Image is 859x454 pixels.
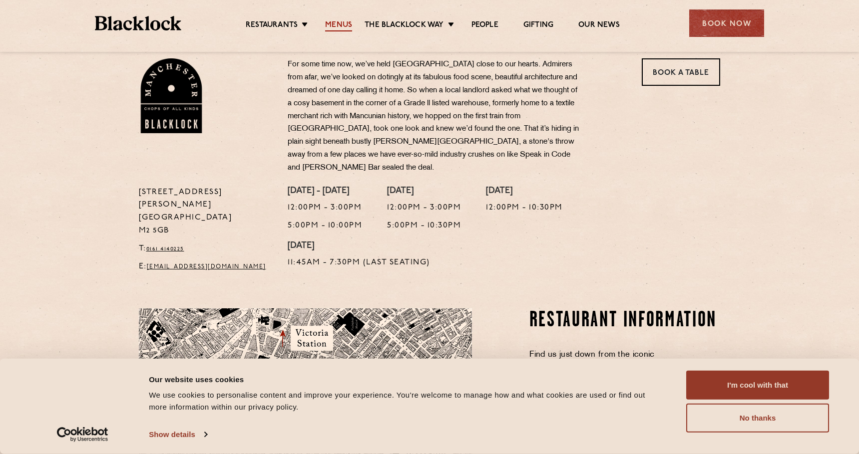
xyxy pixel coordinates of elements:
p: [STREET_ADDRESS][PERSON_NAME] [GEOGRAPHIC_DATA] M2 5GB [139,186,273,238]
button: I'm cool with that [686,371,829,400]
div: Book Now [689,9,764,37]
a: Gifting [523,20,553,31]
p: T: [139,242,273,255]
img: BL_Textured_Logo-footer-cropped.svg [95,16,181,30]
p: For some time now, we’ve held [GEOGRAPHIC_DATA] close to our hearts. Admirers from afar, we’ve lo... [288,58,582,175]
p: 5:00pm - 10:30pm [387,220,461,232]
a: Our News [578,20,620,31]
p: 12:00pm - 3:00pm [387,202,461,215]
a: The Blacklock Way [365,20,443,31]
h4: [DATE] [486,186,563,197]
a: Restaurants [246,20,298,31]
span: Find us just down from the iconic [GEOGRAPHIC_DATA] on [PERSON_NAME][GEOGRAPHIC_DATA], with great... [529,351,718,413]
p: 12:00pm - 10:30pm [486,202,563,215]
h4: [DATE] [288,241,430,252]
h4: [DATE] [387,186,461,197]
button: No thanks [686,404,829,433]
a: Usercentrics Cookiebot - opens in a new window [39,427,126,442]
a: Menus [325,20,352,31]
img: BL_Manchester_Logo-bleed.png [139,58,204,133]
a: People [471,20,498,31]
h2: Restaurant Information [529,308,721,333]
div: We use cookies to personalise content and improve your experience. You're welcome to manage how a... [149,389,664,413]
p: E: [139,260,273,273]
a: Show details [149,427,207,442]
p: 5:00pm - 10:00pm [288,220,362,232]
p: 11:45am - 7:30pm (Last Seating) [288,256,430,269]
a: Book a Table [642,58,720,86]
a: [EMAIL_ADDRESS][DOMAIN_NAME] [147,264,266,270]
p: 12:00pm - 3:00pm [288,202,362,215]
h4: [DATE] - [DATE] [288,186,362,197]
a: 0161 4140225 [146,246,184,252]
div: Our website uses cookies [149,373,664,385]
